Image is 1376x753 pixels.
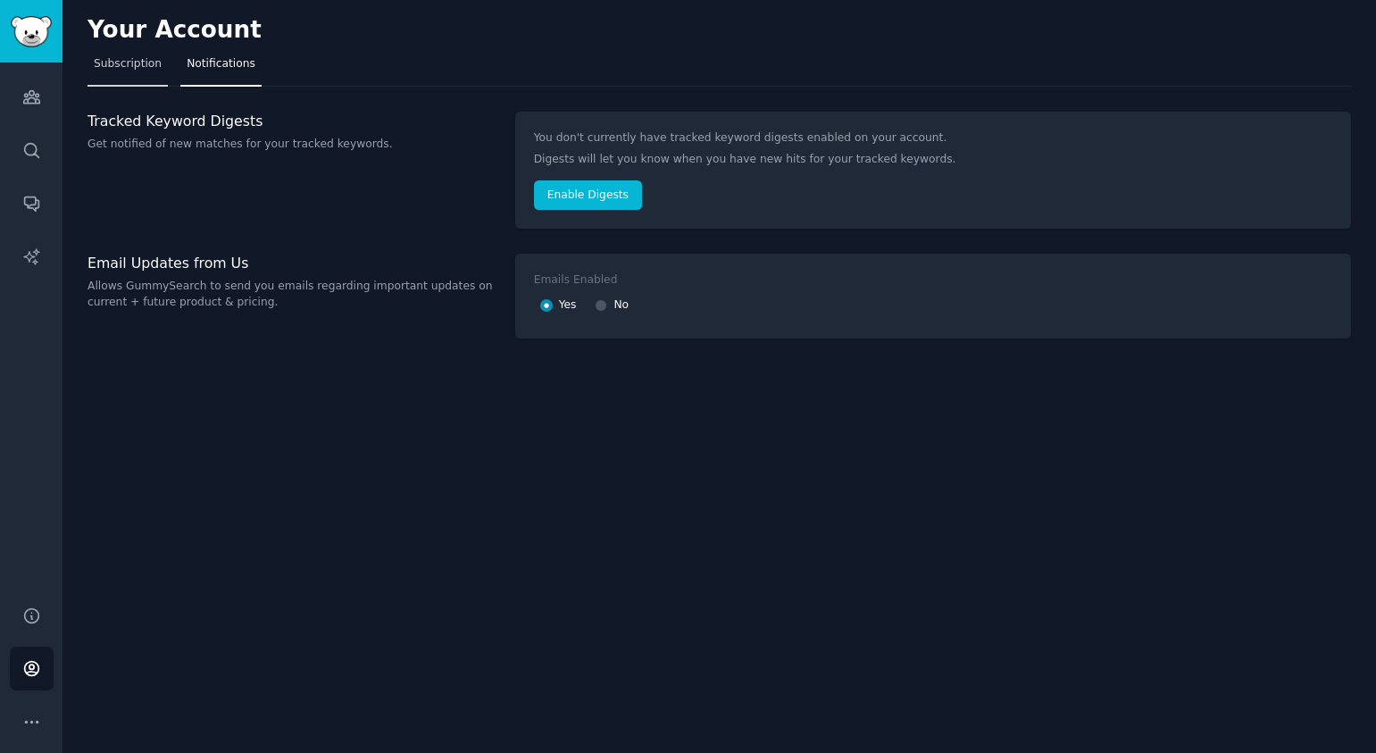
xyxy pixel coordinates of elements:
[180,50,262,87] a: Notifications
[88,112,496,130] h3: Tracked Keyword Digests
[534,272,618,289] div: Emails Enabled
[88,50,168,87] a: Subscription
[534,152,1332,168] p: Digests will let you know when you have new hits for your tracked keywords.
[534,130,1332,146] p: You don't currently have tracked keyword digests enabled on your account.
[613,297,629,314] span: No
[88,254,496,272] h3: Email Updates from Us
[11,16,52,47] img: GummySearch logo
[559,297,577,314] span: Yes
[88,137,496,153] p: Get notified of new matches for your tracked keywords.
[534,180,642,211] button: Enable Digests
[88,16,262,45] h2: Your Account
[94,56,162,72] span: Subscription
[88,279,496,310] p: Allows GummySearch to send you emails regarding important updates on current + future product & p...
[187,56,255,72] span: Notifications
